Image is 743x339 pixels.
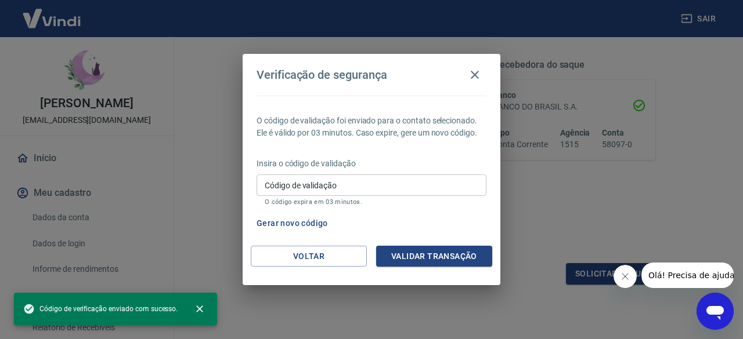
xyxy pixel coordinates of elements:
button: close [187,296,212,322]
h4: Verificação de segurança [257,68,387,82]
button: Voltar [251,246,367,267]
span: Olá! Precisa de ajuda? [7,8,98,17]
span: Código de verificação enviado com sucesso. [23,303,178,315]
button: Gerar novo código [252,213,333,234]
iframe: Botão para abrir a janela de mensagens [697,293,734,330]
p: O código de validação foi enviado para o contato selecionado. Ele é válido por 03 minutos. Caso e... [257,115,486,139]
button: Validar transação [376,246,492,267]
iframe: Mensagem da empresa [641,263,734,288]
p: O código expira em 03 minutos. [265,198,478,206]
p: Insira o código de validação [257,158,486,170]
iframe: Fechar mensagem [614,265,637,288]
